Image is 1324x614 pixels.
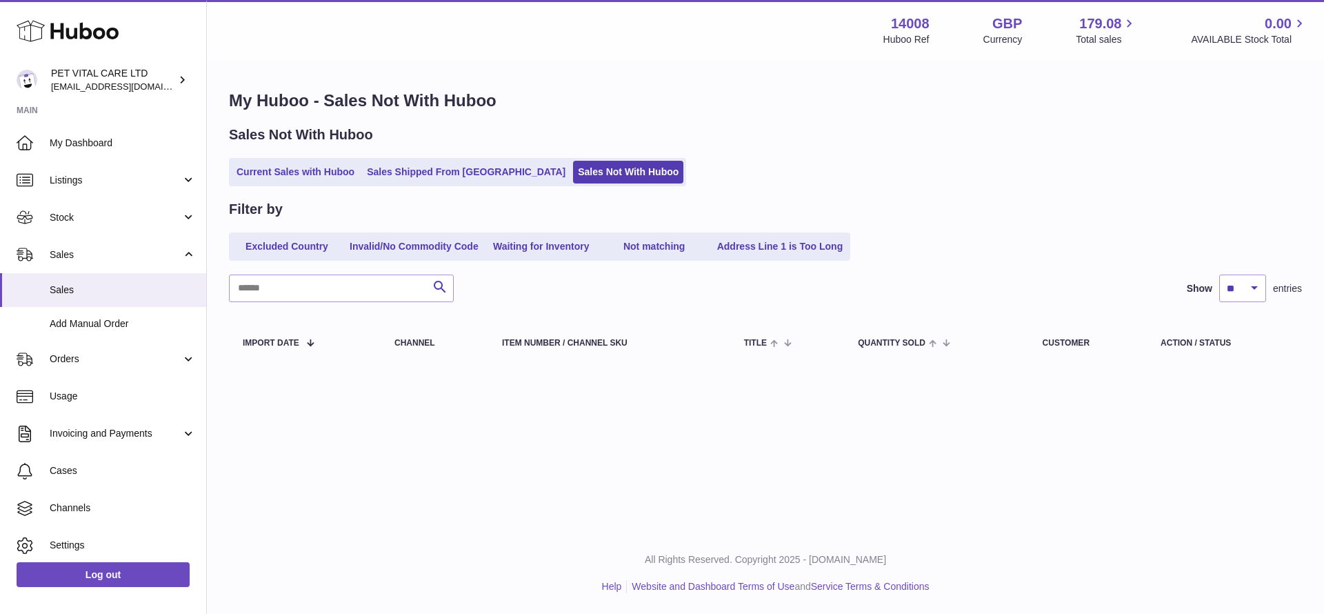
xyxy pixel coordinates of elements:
span: Channels [50,502,196,515]
a: Not matching [599,235,710,258]
a: 179.08 Total sales [1076,14,1137,46]
h1: My Huboo - Sales Not With Huboo [229,90,1302,112]
img: petvitalcare@gmail.com [17,70,37,90]
h2: Sales Not With Huboo [229,126,373,144]
li: and [627,580,929,593]
span: entries [1273,282,1302,295]
span: AVAILABLE Stock Total [1191,33,1307,46]
span: Listings [50,174,181,187]
a: Waiting for Inventory [486,235,596,258]
span: 179.08 [1079,14,1121,33]
a: Address Line 1 is Too Long [712,235,848,258]
div: Channel [394,339,474,348]
span: 0.00 [1265,14,1292,33]
a: Current Sales with Huboo [232,161,359,184]
a: Website and Dashboard Terms of Use [632,581,794,592]
div: Item Number / Channel SKU [502,339,716,348]
h2: Filter by [229,200,283,219]
span: Total sales [1076,33,1137,46]
span: Add Manual Order [50,317,196,330]
a: Sales Shipped From [GEOGRAPHIC_DATA] [362,161,570,184]
span: Orders [50,353,181,366]
a: Excluded Country [232,235,342,258]
span: Title [744,339,767,348]
div: Huboo Ref [883,33,930,46]
div: PET VITAL CARE LTD [51,67,175,93]
span: My Dashboard [50,137,196,150]
p: All Rights Reserved. Copyright 2025 - [DOMAIN_NAME] [218,553,1313,566]
span: Sales [50,248,181,261]
div: Customer [1043,339,1133,348]
span: Sales [50,284,196,297]
span: Usage [50,390,196,403]
span: Import date [243,339,299,348]
span: Settings [50,539,196,552]
div: Action / Status [1161,339,1288,348]
a: Service Terms & Conditions [811,581,930,592]
span: Quantity Sold [858,339,925,348]
strong: 14008 [891,14,930,33]
div: Currency [983,33,1023,46]
a: Invalid/No Commodity Code [345,235,483,258]
a: 0.00 AVAILABLE Stock Total [1191,14,1307,46]
a: Help [602,581,622,592]
span: Stock [50,211,181,224]
span: [EMAIL_ADDRESS][DOMAIN_NAME] [51,81,203,92]
label: Show [1187,282,1212,295]
a: Sales Not With Huboo [573,161,683,184]
a: Log out [17,562,190,587]
span: Invoicing and Payments [50,427,181,440]
strong: GBP [992,14,1022,33]
span: Cases [50,464,196,477]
